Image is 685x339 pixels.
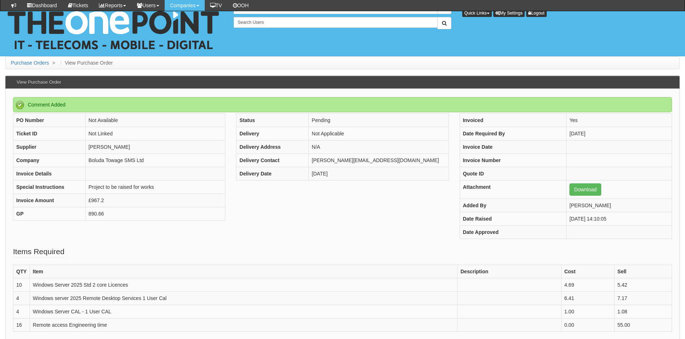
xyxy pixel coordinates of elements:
[569,183,601,196] a: Download
[460,212,566,226] th: Date Raised
[567,114,672,127] td: Yes
[567,199,672,212] td: [PERSON_NAME]
[86,154,225,167] td: Boluda Towage SMS Ltd
[237,114,309,127] th: Status
[567,212,672,226] td: [DATE] 14:10:05
[13,265,30,278] th: QTY
[13,207,86,221] th: GP
[86,194,225,207] td: £967.2
[13,181,86,194] th: Special Instructions
[30,265,457,278] th: Item
[462,9,492,17] button: Quick Links
[460,114,566,127] th: Invoiced
[86,207,225,221] td: 890.66
[13,140,86,154] th: Supplier
[567,127,672,140] td: [DATE]
[460,127,566,140] th: Date Required By
[13,154,86,167] th: Company
[309,167,448,181] td: [DATE]
[13,318,30,332] td: 16
[614,292,672,305] td: 7.17
[561,305,614,318] td: 1.00
[13,194,86,207] th: Invoice Amount
[309,140,448,154] td: N/A
[30,292,457,305] td: Windows server 2025 Remote Desktop Services 1 User Cal
[13,292,30,305] td: 4
[13,167,86,181] th: Invoice Details
[460,154,566,167] th: Invoice Number
[13,76,65,88] h3: View Purchase Order
[237,140,309,154] th: Delivery Address
[614,265,672,278] th: Sell
[13,246,64,257] legend: Items Required
[13,305,30,318] td: 4
[460,167,566,181] th: Quote ID
[237,167,309,181] th: Delivery Date
[309,114,448,127] td: Pending
[13,114,86,127] th: PO Number
[614,278,672,292] td: 5.42
[561,318,614,332] td: 0.00
[460,140,566,154] th: Invoice Date
[86,127,225,140] td: Not Linked
[493,9,525,17] a: My Settings
[237,127,309,140] th: Delivery
[460,181,566,199] th: Attachment
[234,17,437,28] input: Search Users
[309,154,448,167] td: [PERSON_NAME][EMAIL_ADDRESS][DOMAIN_NAME]
[614,318,672,332] td: 55.00
[614,305,672,318] td: 1.08
[58,59,113,66] li: View Purchase Order
[13,127,86,140] th: Ticket ID
[51,60,57,66] span: >
[460,199,566,212] th: Added By
[30,305,457,318] td: Windows Server CAL - 1 User CAL
[86,114,225,127] td: Not Available
[561,278,614,292] td: 4.69
[309,127,448,140] td: Not Applicable
[11,60,49,66] a: Purchase Orders
[13,278,30,292] td: 10
[237,154,309,167] th: Delivery Contact
[561,292,614,305] td: 6.41
[561,265,614,278] th: Cost
[30,318,457,332] td: Remote access Engineering time
[458,265,561,278] th: Description
[30,278,457,292] td: Windows Server 2025 Std 2 core Licences
[526,9,547,17] a: Logout
[86,140,225,154] td: [PERSON_NAME]
[460,226,566,239] th: Date Approved
[13,97,672,112] div: Comment Added
[86,181,225,194] td: Project to be raised for works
